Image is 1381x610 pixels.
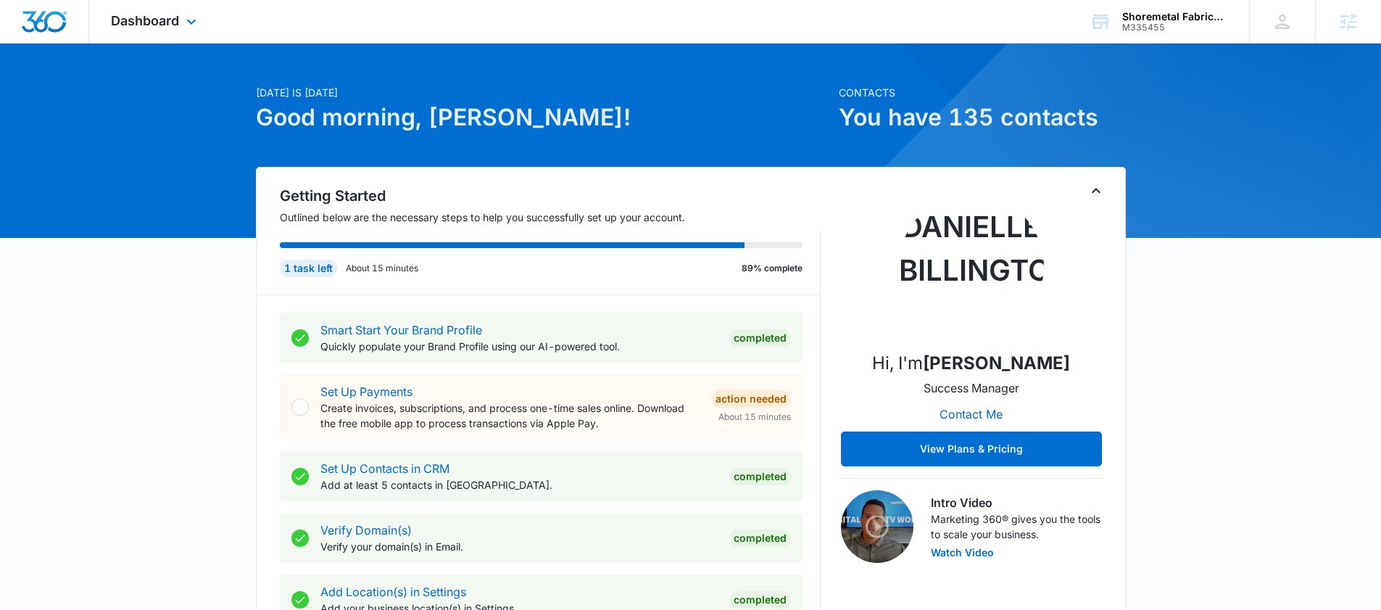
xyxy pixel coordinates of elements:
p: Hi, I'm [872,350,1070,376]
a: Set Up Payments [320,384,412,399]
button: Contact Me [925,397,1017,432]
a: Verify Domain(s) [320,523,412,537]
p: Success Manager [924,379,1019,397]
img: Intro Video [841,490,913,563]
img: Danielle Billington [899,194,1044,339]
img: tab_keywords_by_traffic_grey.svg [144,84,156,96]
button: View Plans & Pricing [841,432,1102,466]
div: Keywords by Traffic [160,86,244,95]
p: Marketing 360® gives you the tools to scale your business. [931,511,1102,542]
div: v 4.0.25 [41,23,71,35]
button: Watch Video [931,548,994,558]
p: Verify your domain(s) in Email. [320,539,718,554]
strong: [PERSON_NAME] [923,353,1070,374]
div: Completed [729,529,791,547]
div: Action Needed [711,390,791,408]
img: website_grey.svg [23,38,35,49]
div: Completed [729,468,791,485]
img: logo_orange.svg [23,23,35,35]
div: Completed [729,591,791,609]
div: account id [1122,22,1228,33]
img: tab_domain_overview_orange.svg [39,84,51,96]
div: Completed [729,329,791,347]
button: Toggle Collapse [1087,182,1105,199]
a: Set Up Contacts in CRM [320,461,449,476]
div: 1 task left [280,260,337,277]
p: Contacts [839,85,1126,100]
h2: Getting Started [280,185,821,207]
a: Smart Start Your Brand Profile [320,323,482,337]
p: 89% complete [742,262,803,275]
p: Add at least 5 contacts in [GEOGRAPHIC_DATA]. [320,477,718,492]
h3: Intro Video [931,494,1102,511]
div: Domain: [DOMAIN_NAME] [38,38,159,49]
span: Dashboard [111,13,179,28]
p: [DATE] is [DATE] [256,85,830,100]
p: About 15 minutes [346,262,418,275]
a: Add Location(s) in Settings [320,585,466,599]
h1: Good morning, [PERSON_NAME]! [256,100,830,135]
h1: You have 135 contacts [839,100,1126,135]
p: Quickly populate your Brand Profile using our AI-powered tool. [320,339,718,354]
div: account name [1122,11,1228,22]
p: Create invoices, subscriptions, and process one-time sales online. Download the free mobile app t... [320,400,700,431]
span: About 15 minutes [718,411,791,424]
p: Outlined below are the necessary steps to help you successfully set up your account. [280,210,821,225]
div: Domain Overview [55,86,130,95]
